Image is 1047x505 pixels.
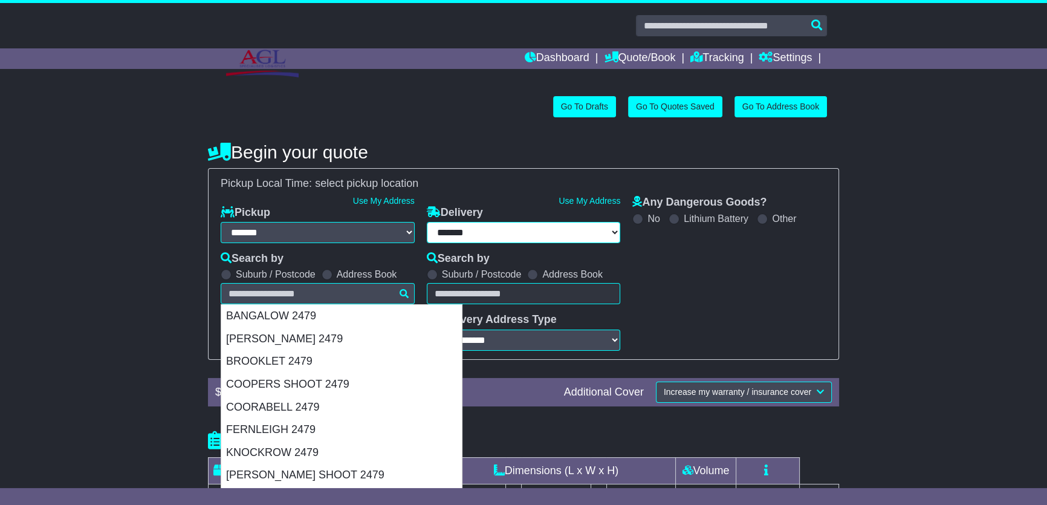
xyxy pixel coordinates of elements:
[208,431,360,451] h4: Package details |
[221,206,270,220] label: Pickup
[525,48,589,69] a: Dashboard
[221,350,462,373] div: BROOKLET 2479
[215,177,832,191] div: Pickup Local Time:
[353,196,415,206] a: Use My Address
[221,464,462,487] div: [PERSON_NAME] SHOOT 2479
[427,252,490,266] label: Search by
[558,386,650,399] div: Additional Cover
[208,142,839,162] h4: Begin your quote
[221,441,462,464] div: KNOCKROW 2479
[221,305,462,328] div: BANGALOW 2479
[221,373,462,396] div: COOPERS SHOOT 2479
[221,419,462,441] div: FERNLEIGH 2479
[628,96,722,117] a: Go To Quotes Saved
[427,313,557,327] label: Delivery Address Type
[221,252,284,266] label: Search by
[442,269,522,280] label: Suburb / Postcode
[209,386,558,399] div: $ FreightSafe warranty included
[675,457,736,484] td: Volume
[632,196,767,209] label: Any Dangerous Goods?
[553,96,616,117] a: Go To Drafts
[221,396,462,419] div: COORABELL 2479
[236,269,316,280] label: Suburb / Postcode
[734,96,827,117] a: Go To Address Book
[690,48,744,69] a: Tracking
[337,269,397,280] label: Address Book
[559,196,620,206] a: Use My Address
[684,213,748,224] label: Lithium Battery
[664,387,811,397] span: Increase my warranty / insurance cover
[647,213,660,224] label: No
[427,206,483,220] label: Delivery
[604,48,675,69] a: Quote/Book
[542,269,603,280] label: Address Book
[209,457,310,484] td: Type
[656,382,832,403] button: Increase my warranty / insurance cover
[436,457,675,484] td: Dimensions (L x W x H)
[315,177,418,189] span: select pickup location
[759,48,812,69] a: Settings
[772,213,796,224] label: Other
[221,328,462,351] div: [PERSON_NAME] 2479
